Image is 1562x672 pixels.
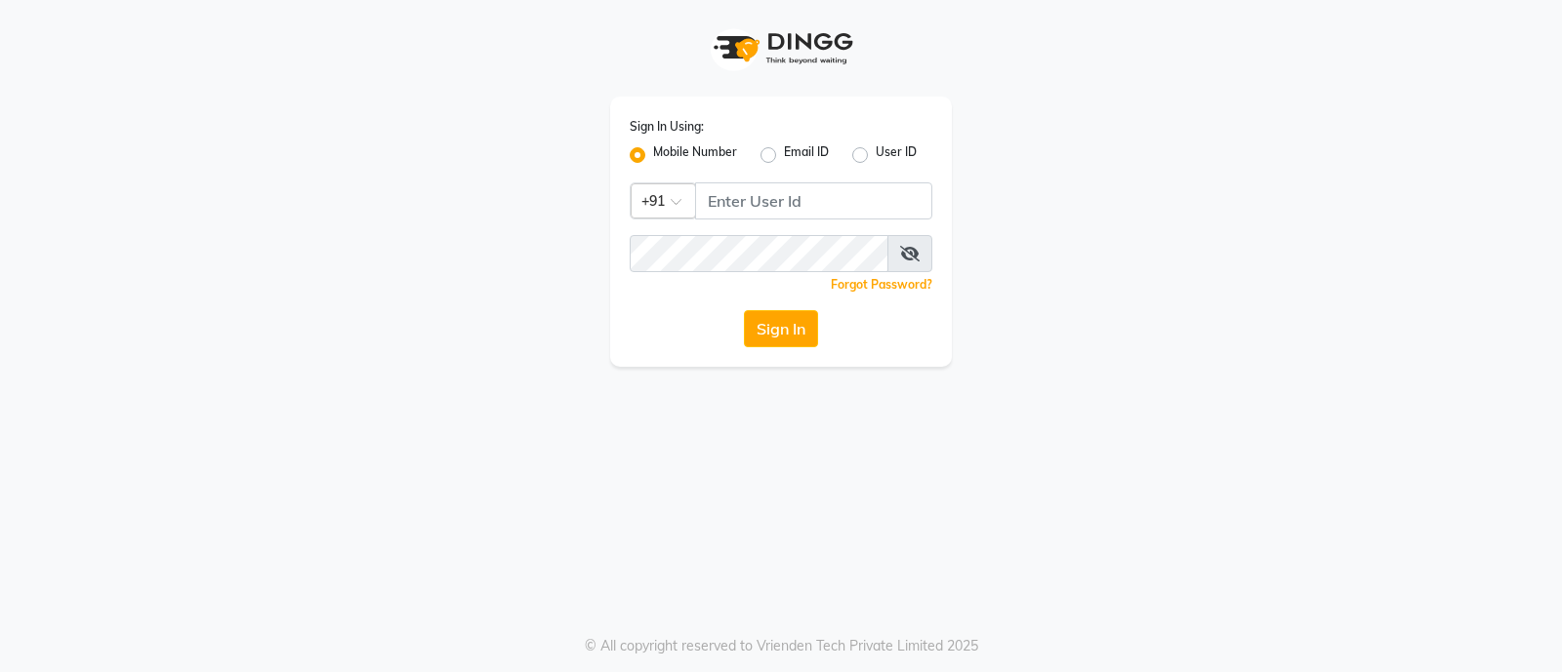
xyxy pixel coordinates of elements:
input: Username [695,182,932,219]
label: Sign In Using: [630,118,704,136]
input: Username [630,235,888,272]
button: Sign In [744,310,818,347]
label: User ID [876,143,917,167]
a: Forgot Password? [831,277,932,292]
label: Mobile Number [653,143,737,167]
label: Email ID [784,143,829,167]
img: logo1.svg [703,20,859,77]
